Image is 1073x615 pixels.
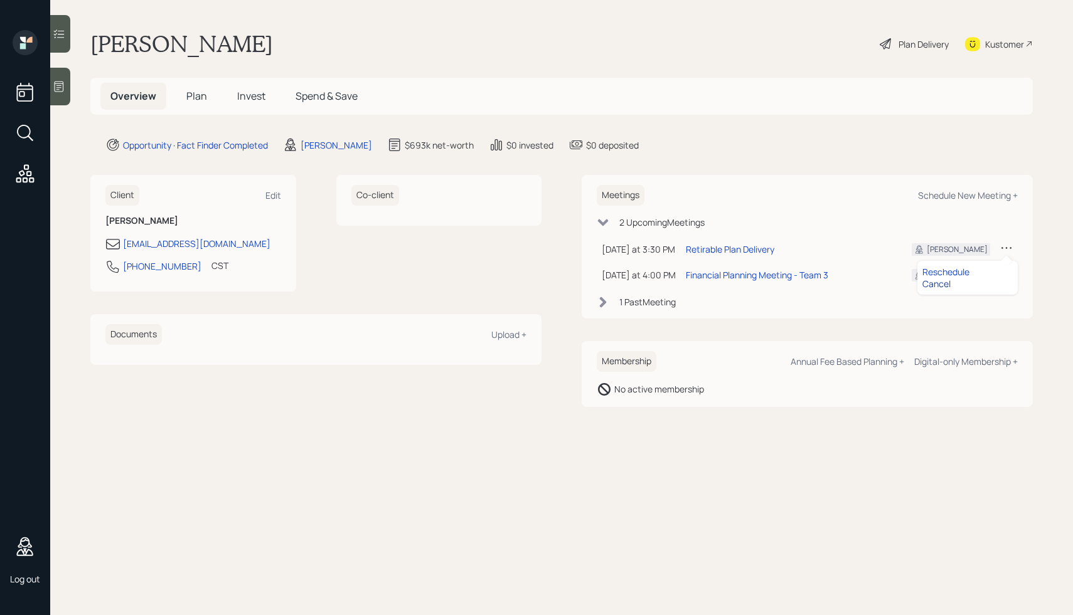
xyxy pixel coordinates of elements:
div: Reschedule [922,266,1013,278]
div: [PERSON_NAME] [927,244,988,255]
div: No active membership [614,382,704,396]
div: [DATE] at 3:30 PM [602,243,676,256]
div: [EMAIL_ADDRESS][DOMAIN_NAME] [123,237,270,250]
h6: Co-client [351,185,399,206]
span: Overview [110,89,156,103]
h6: Client [105,185,139,206]
div: 2 Upcoming Meeting s [619,216,705,229]
div: Digital-only Membership + [914,355,1018,367]
h6: Meetings [597,185,644,206]
div: $0 deposited [586,139,639,152]
div: Schedule New Meeting + [918,189,1018,201]
div: Upload + [491,329,526,340]
div: Log out [10,573,40,585]
div: CST [211,259,228,272]
span: Plan [186,89,207,103]
h1: [PERSON_NAME] [90,30,273,58]
div: Annual Fee Based Planning + [791,355,904,367]
div: Opportunity · Fact Finder Completed [123,139,268,152]
span: Spend & Save [296,89,358,103]
div: Cancel [922,278,1013,290]
div: Plan Delivery [899,38,949,51]
h6: [PERSON_NAME] [105,216,281,226]
h6: Membership [597,351,656,372]
div: Financial Planning Meeting - Team 3 [686,268,828,281]
div: [PERSON_NAME] [301,139,372,152]
div: Retirable Plan Delivery [686,243,774,256]
span: Invest [237,89,265,103]
div: $693k net-worth [405,139,474,152]
div: Kustomer [985,38,1024,51]
div: [DATE] at 4:00 PM [602,268,676,281]
div: Edit [265,189,281,201]
div: 1 Past Meeting [619,295,676,308]
h6: Documents [105,324,162,345]
div: [PHONE_NUMBER] [123,260,201,273]
div: $0 invested [506,139,553,152]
